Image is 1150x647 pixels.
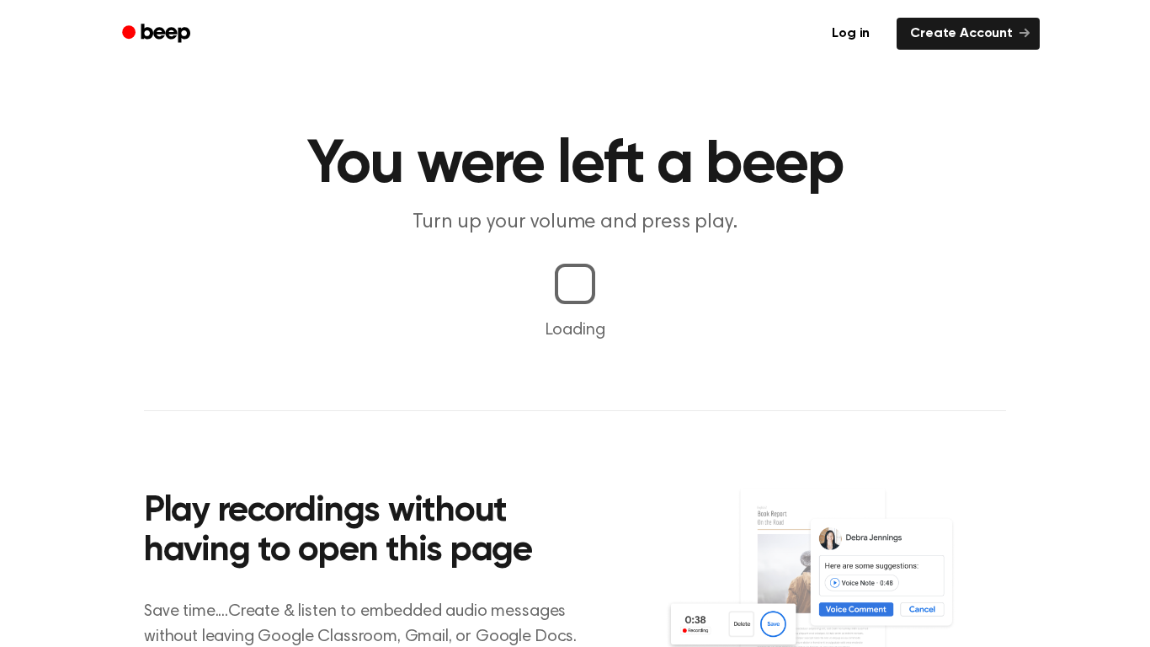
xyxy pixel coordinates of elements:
a: Beep [110,18,205,51]
a: Log in [815,14,886,53]
p: Turn up your volume and press play. [252,209,898,237]
h2: Play recordings without having to open this page [144,492,598,572]
p: Loading [20,318,1130,343]
h1: You were left a beep [144,135,1006,195]
a: Create Account [897,18,1040,50]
